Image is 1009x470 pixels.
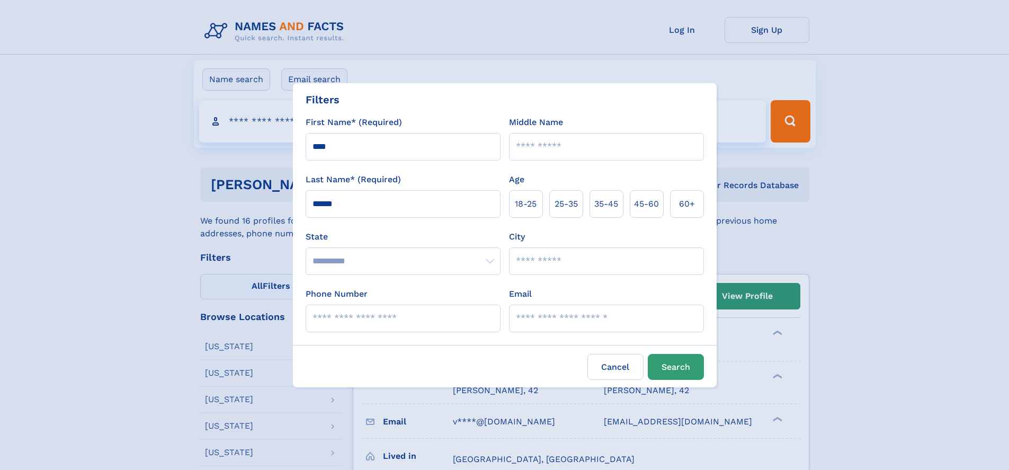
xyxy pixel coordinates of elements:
[306,116,402,129] label: First Name* (Required)
[515,198,537,210] span: 18‑25
[648,354,704,380] button: Search
[679,198,695,210] span: 60+
[634,198,659,210] span: 45‑60
[306,173,401,186] label: Last Name* (Required)
[509,116,563,129] label: Middle Name
[306,92,340,108] div: Filters
[306,230,501,243] label: State
[594,198,618,210] span: 35‑45
[555,198,578,210] span: 25‑35
[509,173,524,186] label: Age
[587,354,644,380] label: Cancel
[509,230,525,243] label: City
[306,288,368,300] label: Phone Number
[509,288,532,300] label: Email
